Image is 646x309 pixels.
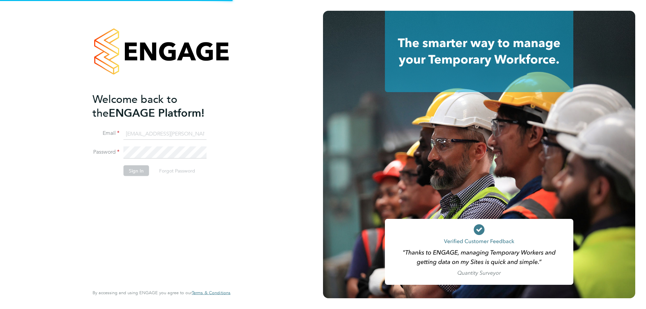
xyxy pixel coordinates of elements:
a: Terms & Conditions [192,290,230,296]
h2: ENGAGE Platform! [93,92,224,120]
span: Welcome back to the [93,92,177,119]
button: Sign In [123,165,149,176]
span: By accessing and using ENGAGE you agree to our [93,290,230,296]
button: Forgot Password [154,165,201,176]
input: Enter your work email... [123,128,207,140]
label: Password [93,149,119,156]
label: Email [93,130,119,137]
